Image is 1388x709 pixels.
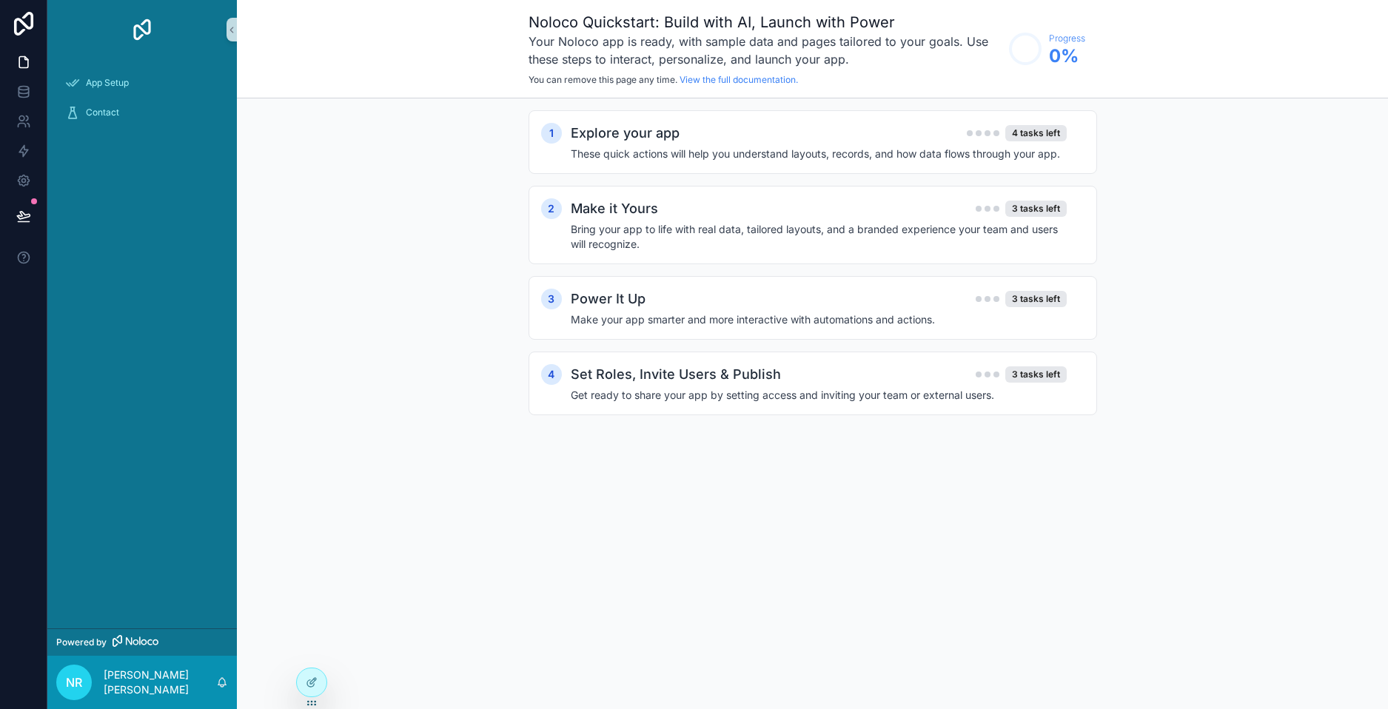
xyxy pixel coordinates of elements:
[529,74,677,85] span: You can remove this page any time.
[56,99,228,126] a: Contact
[66,673,82,691] span: nR
[130,18,154,41] img: App logo
[104,668,216,697] p: [PERSON_NAME] [PERSON_NAME]
[1049,33,1085,44] span: Progress
[47,628,237,656] a: Powered by
[529,33,1002,68] h3: Your Noloco app is ready, with sample data and pages tailored to your goals. Use these steps to i...
[56,636,107,648] span: Powered by
[680,74,798,85] a: View the full documentation.
[529,12,1002,33] h1: Noloco Quickstart: Build with AI, Launch with Power
[86,77,129,89] span: App Setup
[47,59,237,145] div: scrollable content
[86,107,119,118] span: Contact
[56,70,228,96] a: App Setup
[1049,44,1085,68] span: 0 %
